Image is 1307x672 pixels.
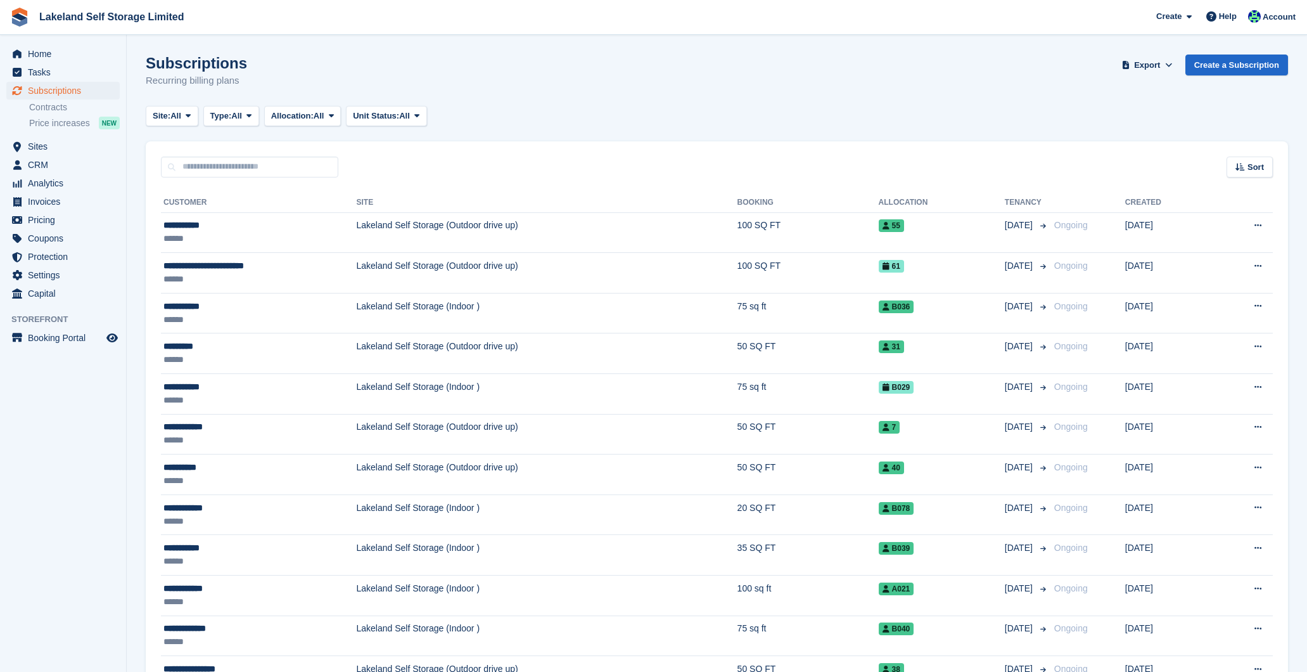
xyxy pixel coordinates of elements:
[6,211,120,229] a: menu
[1054,422,1088,432] span: Ongoing
[737,333,879,374] td: 50 SQ FT
[1125,576,1211,616] td: [DATE]
[1119,55,1175,75] button: Export
[356,494,737,535] td: Lakeland Self Storage (Indoor )
[6,138,120,155] a: menu
[34,6,189,27] a: Lakeland Self Storage Limited
[1005,582,1035,595] span: [DATE]
[1263,11,1296,23] span: Account
[1005,420,1035,434] span: [DATE]
[6,45,120,63] a: menu
[356,455,737,495] td: Lakeland Self Storage (Outdoor drive up)
[6,193,120,210] a: menu
[231,110,242,122] span: All
[879,421,900,434] span: 7
[1054,503,1088,513] span: Ongoing
[28,156,104,174] span: CRM
[1005,541,1035,555] span: [DATE]
[737,293,879,333] td: 75 sq ft
[6,174,120,192] a: menu
[1125,616,1211,656] td: [DATE]
[161,193,356,213] th: Customer
[1125,374,1211,415] td: [DATE]
[346,106,426,127] button: Unit Status: All
[28,266,104,284] span: Settings
[28,45,104,63] span: Home
[28,329,104,347] span: Booking Portal
[6,266,120,284] a: menu
[356,535,737,576] td: Lakeland Self Storage (Indoor )
[1005,259,1035,273] span: [DATE]
[879,542,914,555] span: B039
[6,63,120,81] a: menu
[356,616,737,656] td: Lakeland Self Storage (Indoor )
[399,110,410,122] span: All
[1219,10,1237,23] span: Help
[879,583,914,595] span: A021
[314,110,324,122] span: All
[29,116,120,130] a: Price increases NEW
[737,414,879,455] td: 50 SQ FT
[737,616,879,656] td: 75 sq ft
[356,374,737,415] td: Lakeland Self Storage (Indoor )
[28,138,104,155] span: Sites
[1125,212,1211,253] td: [DATE]
[28,248,104,266] span: Protection
[879,300,914,313] span: B036
[1054,301,1088,311] span: Ongoing
[737,494,879,535] td: 20 SQ FT
[1125,414,1211,455] td: [DATE]
[1125,455,1211,495] td: [DATE]
[264,106,341,127] button: Allocation: All
[1054,462,1088,472] span: Ongoing
[356,212,737,253] td: Lakeland Self Storage (Outdoor drive up)
[11,313,126,326] span: Storefront
[1125,494,1211,535] td: [DATE]
[356,293,737,333] td: Lakeland Self Storage (Indoor )
[1125,535,1211,576] td: [DATE]
[1247,161,1264,174] span: Sort
[1054,543,1088,553] span: Ongoing
[271,110,314,122] span: Allocation:
[737,455,879,495] td: 50 SQ FT
[6,248,120,266] a: menu
[1248,10,1261,23] img: Steve Aynsley
[28,82,104,100] span: Subscriptions
[29,117,90,129] span: Price increases
[1185,55,1288,75] a: Create a Subscription
[1125,253,1211,294] td: [DATE]
[6,229,120,247] a: menu
[879,219,904,232] span: 55
[1005,622,1035,635] span: [DATE]
[879,260,904,273] span: 61
[1005,219,1035,232] span: [DATE]
[105,330,120,346] a: Preview store
[1005,300,1035,313] span: [DATE]
[6,156,120,174] a: menu
[28,285,104,302] span: Capital
[356,193,737,213] th: Site
[28,63,104,81] span: Tasks
[737,193,879,213] th: Booking
[28,229,104,247] span: Coupons
[29,101,120,113] a: Contracts
[356,576,737,616] td: Lakeland Self Storage (Indoor )
[153,110,170,122] span: Site:
[1125,333,1211,374] td: [DATE]
[737,212,879,253] td: 100 SQ FT
[1125,193,1211,213] th: Created
[1005,501,1035,515] span: [DATE]
[1054,382,1088,392] span: Ongoing
[203,106,259,127] button: Type: All
[879,193,1005,213] th: Allocation
[28,193,104,210] span: Invoices
[146,55,247,72] h1: Subscriptions
[210,110,232,122] span: Type:
[6,329,120,347] a: menu
[99,117,120,129] div: NEW
[1156,10,1182,23] span: Create
[737,576,879,616] td: 100 sq ft
[28,211,104,229] span: Pricing
[146,74,247,88] p: Recurring billing plans
[879,381,914,394] span: B029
